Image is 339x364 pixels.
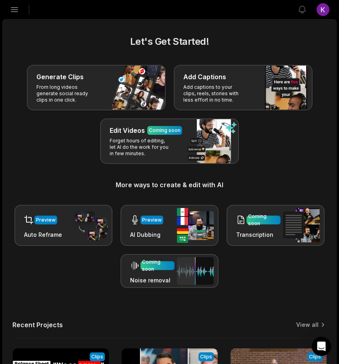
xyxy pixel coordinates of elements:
h3: Auto Reframe [24,230,62,239]
div: Coming soon [142,258,173,273]
a: View all [296,321,319,329]
img: noise_removal.png [177,257,214,285]
p: Add captions to your clips, reels, stories with less effort in no time. [183,84,245,103]
div: Coming soon [149,127,181,134]
h3: More ways to create & edit with AI [12,180,327,190]
h3: Generate Clips [36,72,84,82]
p: From long videos generate social ready clips in one click. [36,84,98,103]
img: transcription.png [283,208,320,242]
h3: Noise removal [130,276,175,284]
h2: Recent Projects [12,321,63,329]
h2: Let's Get Started! [12,34,327,49]
h3: Add Captions [183,72,226,82]
div: Preview [36,216,56,224]
div: Coming soon [248,213,279,227]
p: Forget hours of editing, let AI do the work for you in few minutes. [110,138,172,157]
div: Preview [142,216,162,224]
h3: AI Dubbing [130,230,163,239]
h3: Transcription [236,230,281,239]
img: ai_dubbing.png [177,208,214,243]
h3: Edit Videos [110,126,145,135]
img: auto_reframe.png [71,210,108,241]
div: Open Intercom Messenger [312,337,331,356]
